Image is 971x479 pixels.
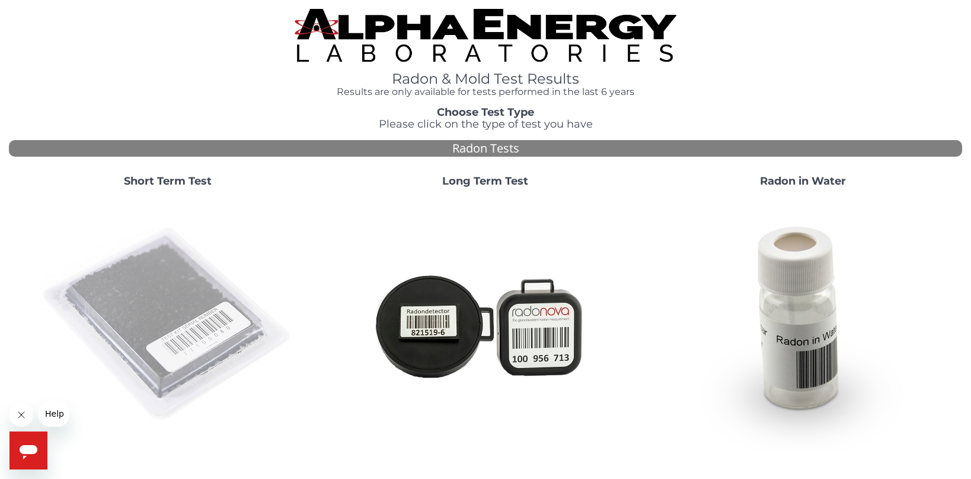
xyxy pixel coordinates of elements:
img: Radtrak2vsRadtrak3.jpg [358,197,613,452]
iframe: Close message [9,403,33,427]
strong: Radon in Water [760,175,846,188]
img: TightCrop.jpg [295,9,676,62]
img: ShortTerm.jpg [40,197,295,452]
iframe: Message from company [38,401,69,427]
strong: Long Term Test [442,175,528,188]
img: RadoninWater.jpg [676,197,931,452]
div: Radon Tests [9,140,962,157]
h1: Radon & Mold Test Results [295,71,676,87]
strong: Choose Test Type [437,106,534,119]
span: Please click on the type of test you have [379,118,593,131]
iframe: Button to launch messaging window [9,432,47,470]
h4: Results are only available for tests performed in the last 6 years [295,87,676,97]
strong: Short Term Test [124,175,212,188]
